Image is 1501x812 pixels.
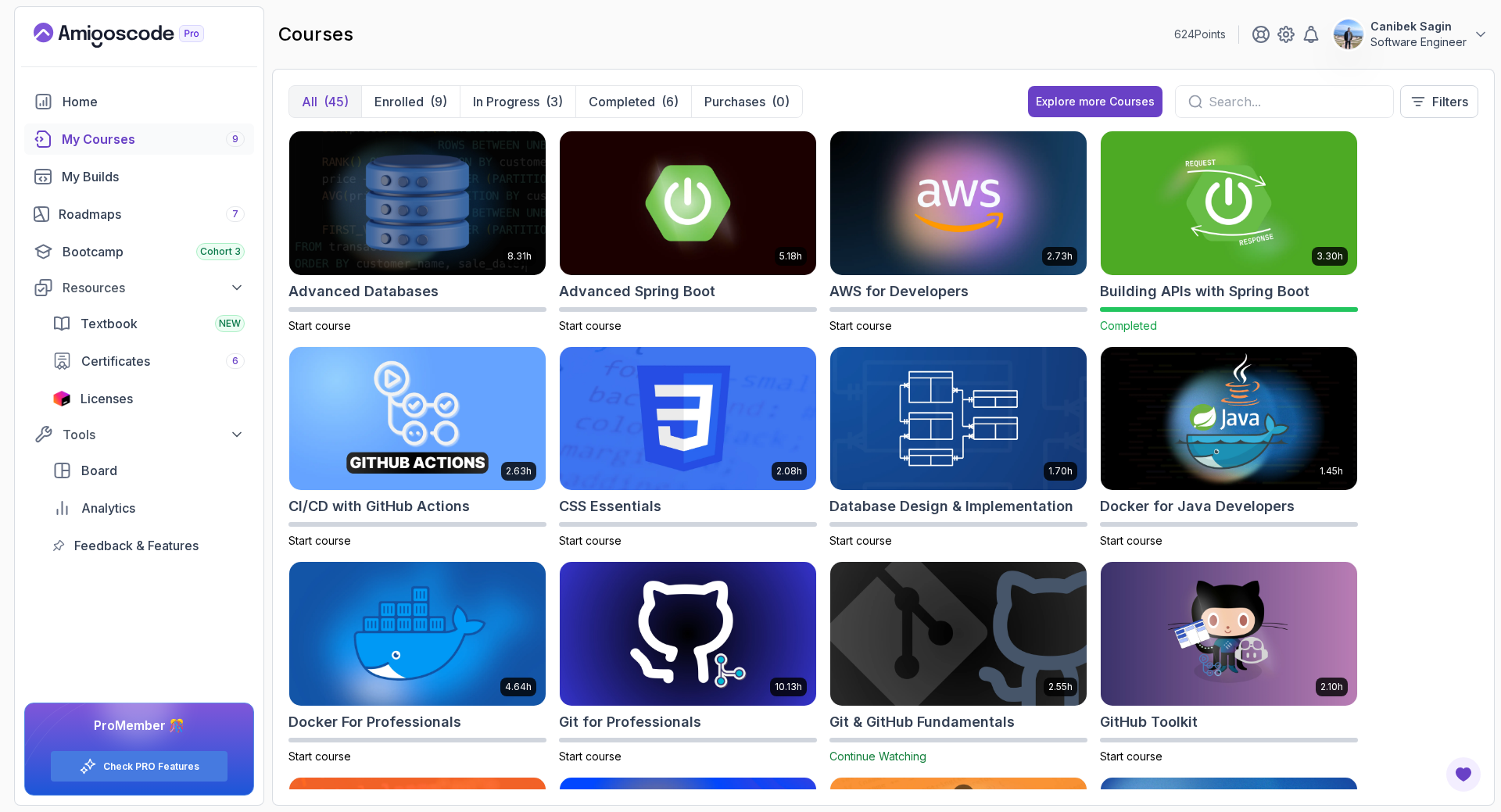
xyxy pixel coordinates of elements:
div: Roadmaps [59,205,245,224]
button: All(45) [289,86,361,117]
h2: Advanced Spring Boot [559,281,715,302]
a: Check PRO Features [103,760,199,773]
span: Start course [829,319,892,332]
p: 1.70h [1048,465,1073,478]
h2: CI/CD with GitHub Actions [288,495,470,517]
p: Completed [589,92,655,111]
h2: Docker for Java Developers [1100,495,1295,517]
span: Start course [559,749,622,763]
a: board [43,455,254,486]
span: Start course [288,534,351,547]
a: Landing page [34,23,240,48]
button: Open Feedback Button [1445,756,1482,793]
a: builds [24,161,254,192]
span: Board [81,461,117,480]
p: 1.45h [1320,465,1343,478]
a: certificates [43,345,254,377]
div: (9) [430,92,447,111]
span: Start course [1100,534,1162,547]
p: 3.30h [1317,250,1343,263]
h2: AWS for Developers [829,281,969,302]
a: roadmaps [24,199,254,230]
h2: Advanced Databases [288,281,439,302]
a: bootcamp [24,236,254,267]
p: 5.18h [779,250,802,263]
h2: Database Design & Implementation [829,495,1073,517]
p: 8.31h [507,250,532,263]
button: user profile imageCanibek SaginSoftware Engineer [1333,19,1488,50]
button: Tools [24,420,254,449]
div: Resources [63,278,245,297]
p: 10.13h [775,681,802,693]
span: Textbook [81,314,138,333]
img: Docker For Professionals card [289,562,546,706]
h2: courses [278,22,353,47]
h2: Git & GitHub Fundamentals [829,711,1015,733]
button: Purchases(0) [691,86,802,117]
a: home [24,86,254,117]
span: Continue Watching [829,749,926,763]
img: Docker for Java Developers card [1101,347,1357,491]
div: Home [63,92,245,111]
p: Purchases [704,92,765,111]
span: 9 [232,133,238,145]
a: analytics [43,492,254,524]
img: CSS Essentials card [560,347,816,491]
span: Start course [288,319,351,332]
button: Filters [1400,85,1478,118]
button: Enrolled(9) [361,86,460,117]
button: Resources [24,274,254,302]
p: All [302,92,317,111]
span: 6 [232,355,238,367]
input: Search... [1209,92,1381,111]
a: licenses [43,383,254,414]
div: (6) [661,92,679,111]
img: GitHub Toolkit card [1101,562,1357,706]
span: Start course [559,319,622,332]
div: (3) [546,92,563,111]
a: courses [24,123,254,155]
button: Completed(6) [575,86,691,117]
span: Start course [829,534,892,547]
img: jetbrains icon [52,391,71,406]
button: In Progress(3) [460,86,575,117]
p: 2.55h [1048,681,1073,693]
span: Start course [288,749,351,763]
img: Advanced Spring Boot card [560,131,816,275]
div: (45) [324,92,349,111]
p: 4.64h [505,681,532,693]
h2: Docker For Professionals [288,711,461,733]
p: 2.10h [1320,681,1343,693]
a: feedback [43,530,254,561]
button: Check PRO Features [50,750,228,782]
a: Git & GitHub Fundamentals card2.55hGit & GitHub FundamentalsContinue Watching [829,561,1087,764]
img: Advanced Databases card [289,131,546,275]
span: Certificates [81,352,150,370]
div: Explore more Courses [1036,94,1155,109]
span: Licenses [81,389,133,408]
div: Bootcamp [63,242,245,261]
span: NEW [219,317,241,330]
span: Analytics [81,499,135,517]
p: 2.08h [776,465,802,478]
p: Software Engineer [1370,34,1467,50]
img: CI/CD with GitHub Actions card [289,347,546,491]
img: AWS for Developers card [830,131,1087,275]
span: 7 [232,208,238,220]
div: Tools [63,425,245,444]
p: Filters [1432,92,1468,111]
p: 624 Points [1174,27,1226,42]
span: Completed [1100,319,1157,332]
img: user profile image [1334,20,1363,49]
img: Database Design & Implementation card [830,347,1087,491]
img: Git & GitHub Fundamentals card [830,562,1087,706]
div: My Courses [62,130,245,148]
p: 2.73h [1047,250,1073,263]
h2: Building APIs with Spring Boot [1100,281,1309,302]
span: Cohort 3 [200,245,241,258]
p: 2.63h [506,465,532,478]
p: Canibek Sagin [1370,19,1467,34]
img: Building APIs with Spring Boot card [1101,131,1357,275]
a: Building APIs with Spring Boot card3.30hBuilding APIs with Spring BootCompleted [1100,131,1358,334]
div: (0) [772,92,790,111]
